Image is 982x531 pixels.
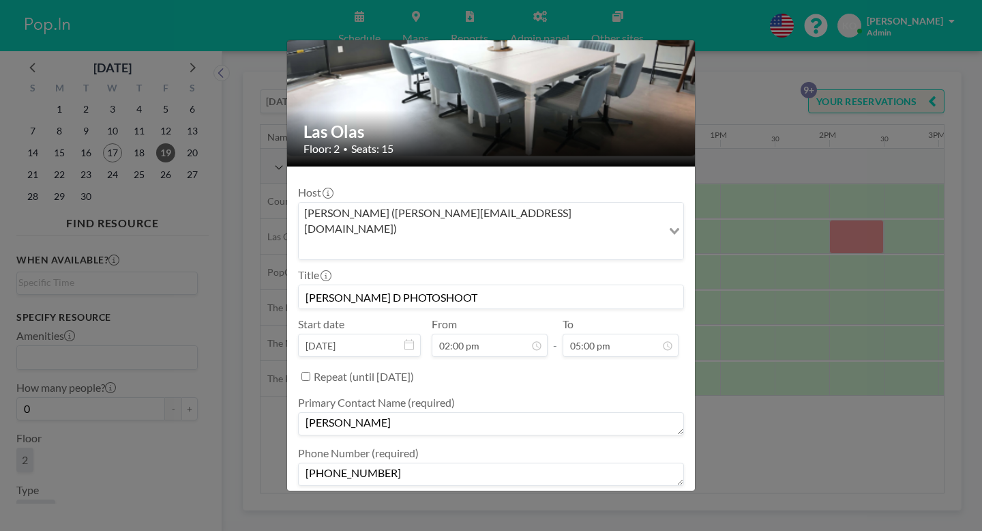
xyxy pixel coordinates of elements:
h2: Las Olas [303,121,680,142]
div: Search for option [299,203,683,259]
span: • [343,144,348,154]
label: To [563,317,574,331]
label: Phone Number (required) [298,446,419,460]
span: Seats: 15 [351,142,393,156]
label: Start date [298,317,344,331]
input: Kyle's reservation [299,285,683,308]
span: [PERSON_NAME] ([PERSON_NAME][EMAIL_ADDRESS][DOMAIN_NAME]) [301,205,659,236]
label: Host [298,186,332,199]
label: Title [298,268,330,282]
span: Floor: 2 [303,142,340,156]
input: Search for option [300,239,661,257]
label: Repeat (until [DATE]) [314,370,414,384]
label: From [432,317,457,331]
label: Primary Contact Name (required) [298,396,455,410]
span: - [553,322,557,352]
